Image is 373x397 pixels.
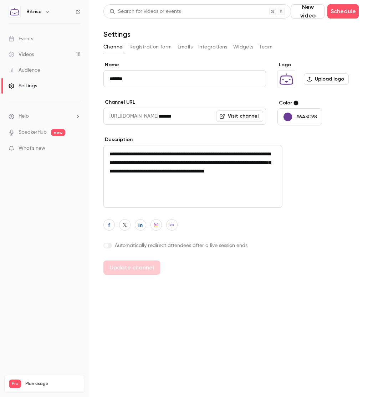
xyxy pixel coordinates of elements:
[178,41,193,53] button: Emails
[19,113,29,120] span: Help
[26,8,42,15] h6: Bitrise
[9,380,21,388] span: Pro
[103,30,131,38] h1: Settings
[278,71,295,88] img: Bitrise
[103,136,266,143] label: Description
[9,35,33,42] div: Events
[103,61,266,68] label: Name
[19,129,47,136] a: SpeakerHub
[277,61,359,88] section: Logo
[103,99,266,106] label: Channel URL
[51,129,65,136] span: new
[198,41,228,53] button: Integrations
[291,4,325,19] button: New video
[277,99,359,107] label: Color
[109,8,181,15] div: Search for videos or events
[72,145,81,152] iframe: Noticeable Trigger
[103,242,266,249] label: Automatically redirect attendees after a live session ends
[25,381,80,387] span: Plan usage
[327,4,359,19] button: Schedule
[129,41,172,53] button: Registration form
[259,41,273,53] button: Team
[277,108,322,125] button: #6A3C98
[304,73,349,85] label: Upload logo
[19,145,45,152] span: What's new
[277,61,359,68] label: Logo
[9,82,37,89] div: Settings
[233,41,254,53] button: Widgets
[216,110,263,122] a: Visit channel
[103,41,124,53] button: Channel
[103,108,158,125] span: [URL][DOMAIN_NAME]
[9,51,34,58] div: Videos
[9,67,40,74] div: Audience
[9,6,20,17] img: Bitrise
[296,113,317,120] p: #6A3C98
[9,113,81,120] li: help-dropdown-opener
